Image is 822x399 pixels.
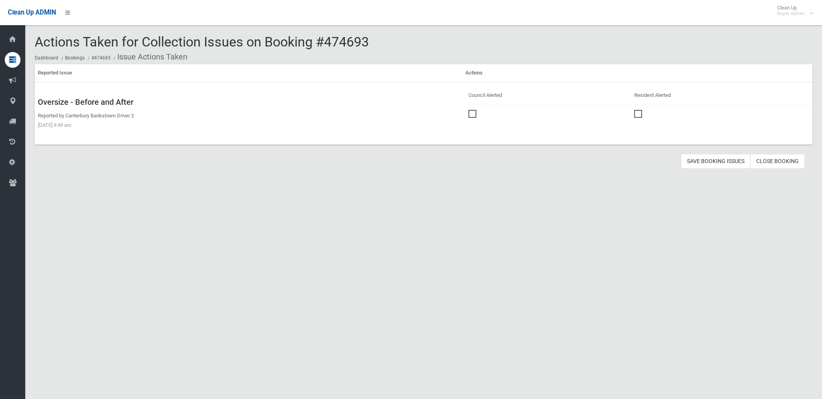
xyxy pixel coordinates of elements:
h3: Oversize - Before and After [38,98,434,106]
th: Reported Issue [35,64,462,82]
th: Actions [462,64,813,82]
td: Council Alerted [465,87,631,104]
a: Dashboard [35,55,58,61]
div: [DATE] 9:49 am [38,121,434,130]
small: Super Admin [777,11,804,17]
span: Clean Up ADMIN [8,9,56,16]
a: #474693 [91,55,111,61]
a: Bookings [65,55,85,61]
td: Resident Alerted [631,87,809,104]
a: Close Booking [750,154,805,169]
button: Save Booking Issues [681,154,750,169]
span: Actions Taken for Collection Issues on Booking #474693 [35,34,369,50]
span: Clean Up [773,5,812,17]
li: Issue Actions Taken [112,50,187,64]
div: Reported by Canterbury Bankstown Driver 2 [38,111,434,121]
